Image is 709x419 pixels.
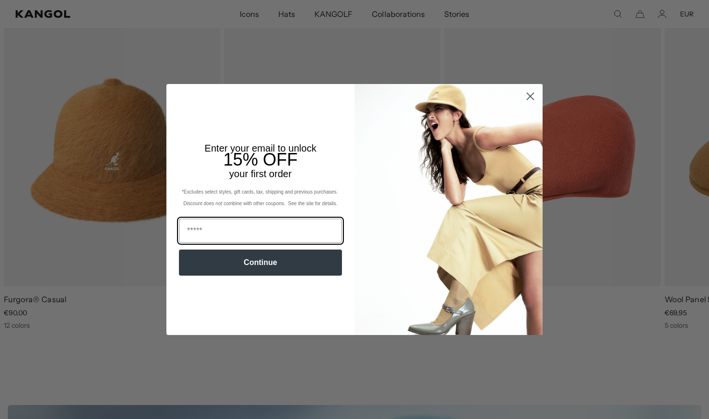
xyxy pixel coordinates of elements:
[182,189,339,206] span: *Excludes select styles, gift cards, tax, shipping and previous purchases. Discount does not comb...
[179,219,342,243] input: Email
[522,88,539,105] button: Close dialog
[223,150,298,169] span: 15% OFF
[205,143,316,154] span: Enter your email to unlock
[179,250,342,276] button: Continue
[229,168,291,179] span: your first order
[354,84,543,335] img: 93be19ad-e773-4382-80b9-c9d740c9197f.jpeg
